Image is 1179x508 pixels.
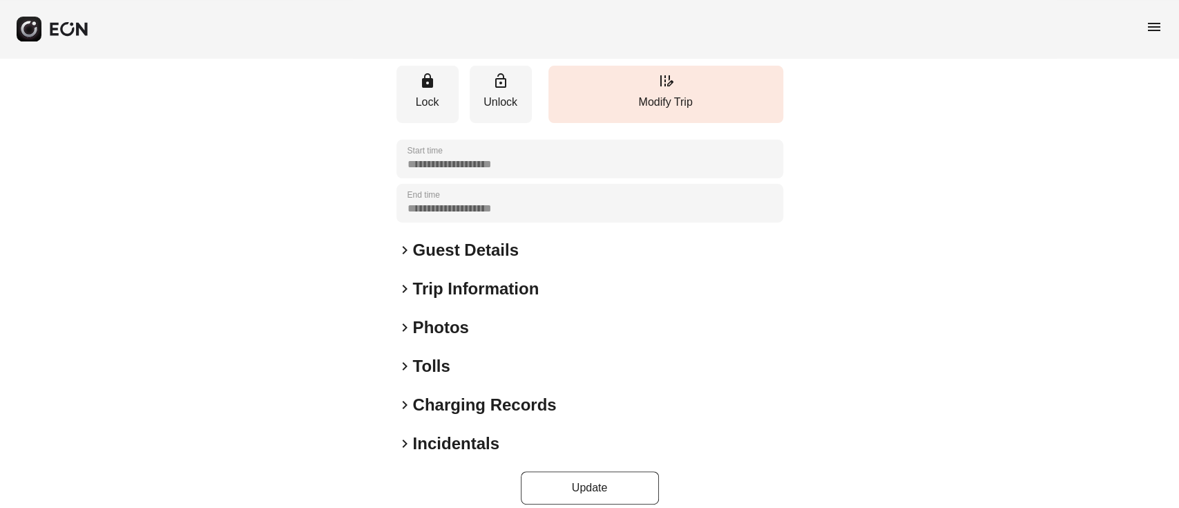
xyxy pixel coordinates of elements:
span: lock [419,73,436,89]
button: Unlock [470,66,532,123]
span: keyboard_arrow_right [396,435,413,452]
h2: Trip Information [413,278,539,300]
span: keyboard_arrow_right [396,358,413,375]
h2: Tolls [413,355,450,377]
span: keyboard_arrow_right [396,319,413,336]
h2: Charging Records [413,394,557,416]
span: menu [1146,19,1162,35]
span: edit_road [658,73,674,89]
h2: Incidentals [413,433,499,455]
button: Update [521,471,659,505]
span: keyboard_arrow_right [396,397,413,413]
p: Lock [403,94,452,111]
button: Lock [396,66,459,123]
p: Modify Trip [555,94,776,111]
button: Modify Trip [548,66,783,123]
span: keyboard_arrow_right [396,281,413,297]
h2: Guest Details [413,239,519,261]
p: Unlock [477,94,525,111]
span: keyboard_arrow_right [396,242,413,258]
span: lock_open [492,73,509,89]
h2: Photos [413,317,469,339]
